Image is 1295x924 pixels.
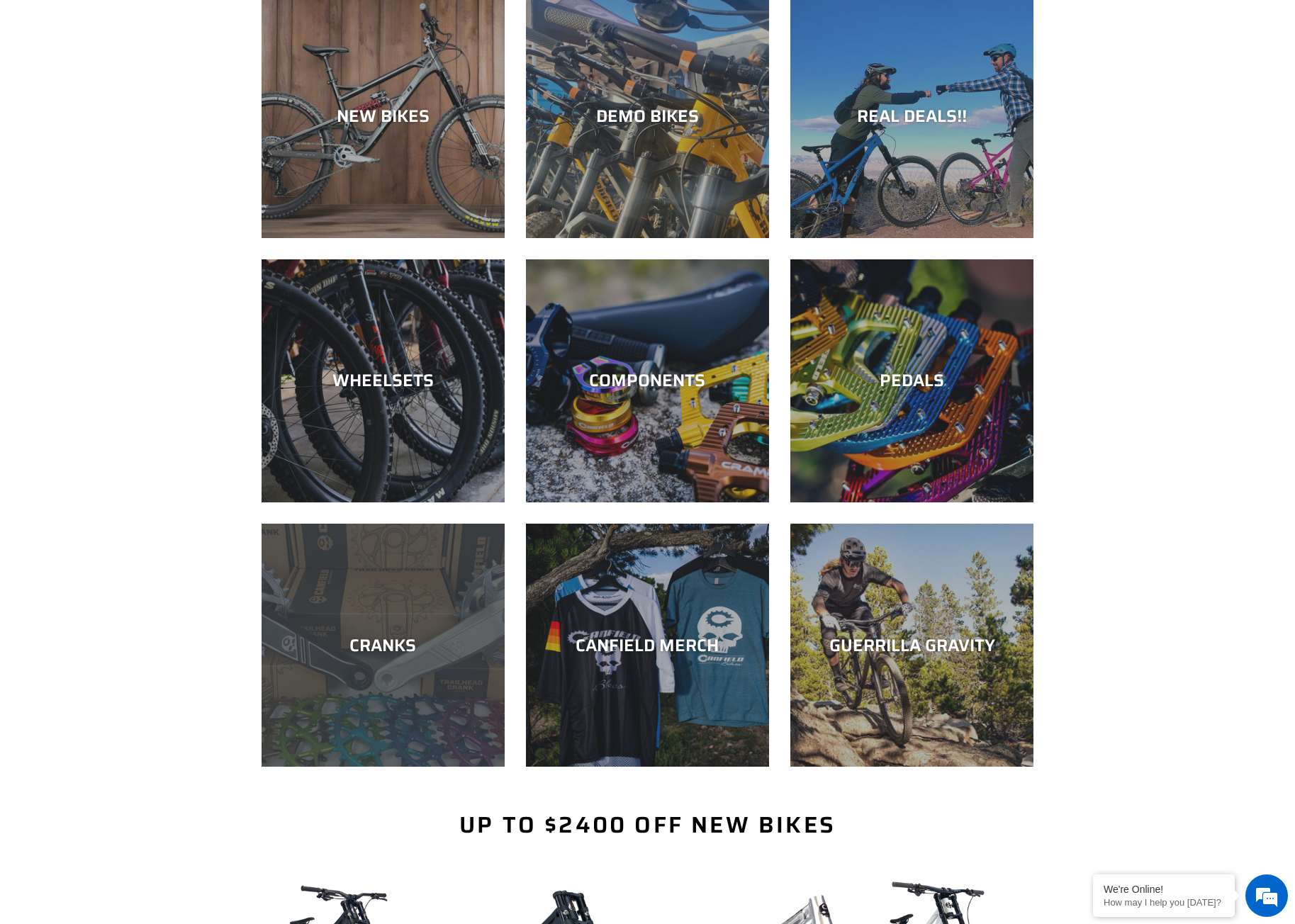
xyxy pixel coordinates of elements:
a: CRANKS [262,524,505,767]
div: PEDALS [790,371,1033,391]
h2: Up to $2400 Off New Bikes [262,811,1034,838]
div: CRANKS [262,635,505,655]
div: COMPONENTS [526,371,769,391]
a: PEDALS [790,259,1033,502]
div: WHEELSETS [262,371,505,391]
p: How may I help you today? [1104,897,1224,908]
div: REAL DEALS!! [790,106,1033,127]
a: GUERRILLA GRAVITY [790,524,1033,767]
div: We're Online! [1104,884,1224,895]
div: NEW BIKES [262,106,505,127]
a: WHEELSETS [262,259,505,502]
a: COMPONENTS [526,259,769,502]
div: DEMO BIKES [526,106,769,127]
a: CANFIELD MERCH [526,524,769,767]
div: CANFIELD MERCH [526,635,769,655]
div: GUERRILLA GRAVITY [790,635,1033,655]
